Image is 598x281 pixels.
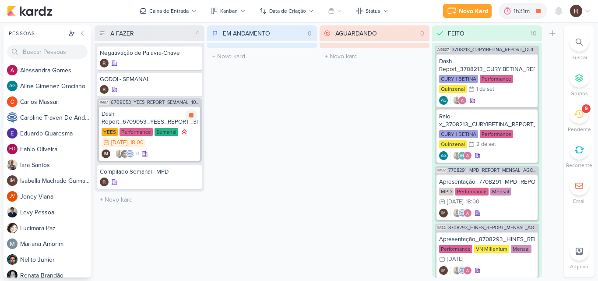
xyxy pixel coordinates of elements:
[439,178,535,186] div: Apresentação_7708291_MPD_REPORT_MENSAL_AGOSTO
[511,245,531,253] div: Mensal
[9,147,15,152] p: FO
[447,256,463,262] div: [DATE]
[20,160,91,170] div: I a r a S a n t o s
[7,81,18,91] div: Aline Gimenez Graciano
[564,32,594,61] li: Ctrl + F
[439,57,535,73] div: Dash Report_3708213_CURY|BETINA_REPORT_QUINZENAL_03.09
[439,151,448,160] div: Criador(a): Aline Gimenez Graciano
[126,149,134,158] img: Caroline Traven De Andrade
[321,50,428,63] input: + Novo kard
[7,45,88,59] input: Buscar Pessoas
[490,188,511,196] div: Mensal
[439,245,472,253] div: Performance
[571,53,587,61] p: Buscar
[566,161,592,169] p: Recorrente
[7,175,18,186] div: Isabella Machado Guimarães
[463,209,472,217] img: Alessandra Gomes
[463,151,472,160] img: Alessandra Gomes
[111,140,127,146] div: [DATE]
[102,149,110,158] div: Criador(a): Isabella Machado Guimarães
[439,235,535,243] div: Apresentação_8708293_HINES_REPORT_MENSAL_AGOSTO
[100,178,109,186] div: Criador(a): Rafael Dornelles
[439,188,454,196] div: MPD
[7,65,18,75] img: Alessandra Gomes
[439,209,448,217] div: Criador(a): Isabella Machado Guimarães
[439,151,448,160] div: Aline Gimenez Graciano
[443,4,492,18] button: Novo Kard
[100,75,199,83] div: GODOI - SEMANAL
[115,149,124,158] img: Iara Santos
[120,128,153,136] div: Performance
[450,266,472,275] div: Colaboradores: Iara Santos, Caroline Traven De Andrade, Alessandra Gomes
[459,7,488,16] div: Novo Kard
[439,209,448,217] div: Isabella Machado Guimarães
[573,197,586,205] p: Email
[7,223,18,233] img: Lucimara Paz
[104,152,108,157] p: IM
[7,238,18,249] img: Mariana Amorim
[480,130,513,138] div: Performance
[458,266,467,275] img: Caroline Traven De Andrade
[448,225,538,230] span: 8708293_HINES_REPORT_MENSAL_AGOSTO
[450,209,472,217] div: Colaboradores: Iara Santos, Caroline Traven De Andrade, Alessandra Gomes
[10,194,15,199] p: JV
[7,191,18,202] div: Joney Viana
[100,178,109,186] img: Rafael Dornelles
[453,266,461,275] img: Iara Santos
[439,266,448,275] div: Isabella Machado Guimarães
[100,49,199,57] div: Negativação de Palavra-Chave
[20,224,91,233] div: L u c i m a r a P a z
[102,149,110,158] div: Isabella Machado Guimarães
[463,199,479,205] div: , 18:00
[441,269,446,273] p: IM
[127,140,144,146] div: , 18:00
[7,112,18,123] img: Caroline Traven De Andrade
[439,96,448,105] div: Aline Gimenez Graciano
[20,145,91,154] div: F a b i o O l i v e i r a
[20,82,91,91] div: A l i n e G i m e n e z G r a c i a n o
[436,225,447,230] span: IM82
[7,144,18,154] div: Fabio Oliveira
[185,109,197,121] div: Parar relógio
[7,270,18,281] img: Renata Brandão
[436,47,450,52] span: AG627
[192,29,203,38] div: 4
[20,208,91,217] div: L e v y P e s s o a
[102,110,197,126] div: Dash Report_6709053_YEES_REPORT_SEMANAL_09.09_MARKETING
[111,100,200,105] span: 6709053_YEES_REPORT_SEMANAL_10.09_MARKETING
[458,96,467,105] img: Alessandra Gomes
[100,59,109,68] div: Criador(a): Rafael Dornelles
[439,113,535,128] div: Raio-x_3708213_CURY|BETINA_REPORT_QUINZENAL_03.09
[439,140,467,148] div: Quinzenal
[100,168,199,176] div: Compilado Semanal - MPD
[570,5,582,17] img: Rafael Dornelles
[7,29,67,37] div: Pessoas
[7,6,53,16] img: kardz.app
[460,154,465,158] p: AG
[417,29,428,38] div: 0
[20,113,91,122] div: C a r o l i n e T r a v e n D e A n d r a d e
[20,176,91,185] div: I s a b e l l a M a c h a d o G u i m a r ã e s
[476,142,496,147] div: 2 de set
[474,245,509,253] div: VN Millenium
[113,149,139,158] div: Colaboradores: Iara Santos, Nelito Junior, Caroline Traven De Andrade, Alessandra Gomes
[585,105,588,112] div: 9
[453,96,461,105] img: Iara Santos
[453,209,461,217] img: Iara Santos
[20,255,91,264] div: N e l i t o J u n i o r
[7,207,18,217] img: Levy Pessoa
[20,239,91,249] div: M a r i a n a A m o r i m
[100,59,109,68] img: Rafael Dornelles
[7,128,18,139] img: Eduardo Quaresma
[514,7,532,16] div: 1h31m
[476,86,494,92] div: 1 de set
[134,150,139,157] span: +1
[439,96,448,105] div: Criador(a): Aline Gimenez Graciano
[100,85,109,94] img: Rafael Dornelles
[452,47,538,52] span: 3708213_CURY|BETINA_REPORT_QUINZENAL_03.09
[180,128,189,136] div: Prioridade Alta
[20,192,91,201] div: J o n e y V i a n a
[439,85,467,93] div: Quinzenal
[439,130,478,138] div: CURY | BETINA
[439,75,478,83] div: CURY | BETINA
